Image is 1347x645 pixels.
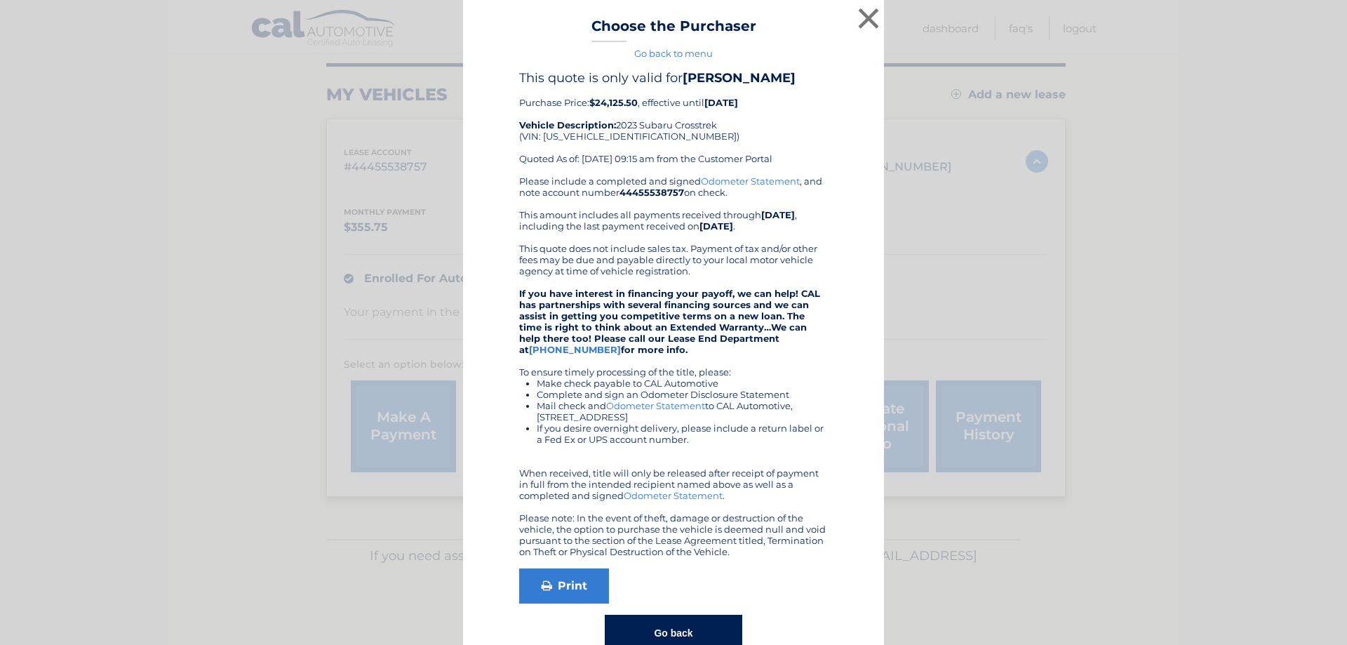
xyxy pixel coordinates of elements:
[519,70,828,175] div: Purchase Price: , effective until 2023 Subaru Crosstrek (VIN: [US_VEHICLE_IDENTIFICATION_NUMBER])...
[537,400,828,423] li: Mail check and to CAL Automotive, [STREET_ADDRESS]
[634,48,713,59] a: Go back to menu
[519,119,616,131] strong: Vehicle Description:
[699,220,733,232] b: [DATE]
[761,209,795,220] b: [DATE]
[704,97,738,108] b: [DATE]
[606,400,705,411] a: Odometer Statement
[519,568,609,604] a: Print
[624,490,723,501] a: Odometer Statement
[519,70,828,86] h4: This quote is only valid for
[529,344,621,355] a: [PHONE_NUMBER]
[537,423,828,445] li: If you desire overnight delivery, please include a return label or a Fed Ex or UPS account number.
[537,378,828,389] li: Make check payable to CAL Automotive
[519,175,828,557] div: Please include a completed and signed , and note account number on check. This amount includes al...
[701,175,800,187] a: Odometer Statement
[537,389,828,400] li: Complete and sign an Odometer Disclosure Statement
[855,4,883,32] button: ×
[519,288,820,355] strong: If you have interest in financing your payoff, we can help! CAL has partnerships with several fin...
[683,70,796,86] b: [PERSON_NAME]
[589,97,638,108] b: $24,125.50
[619,187,684,198] b: 44455538757
[591,18,756,42] h3: Choose the Purchaser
